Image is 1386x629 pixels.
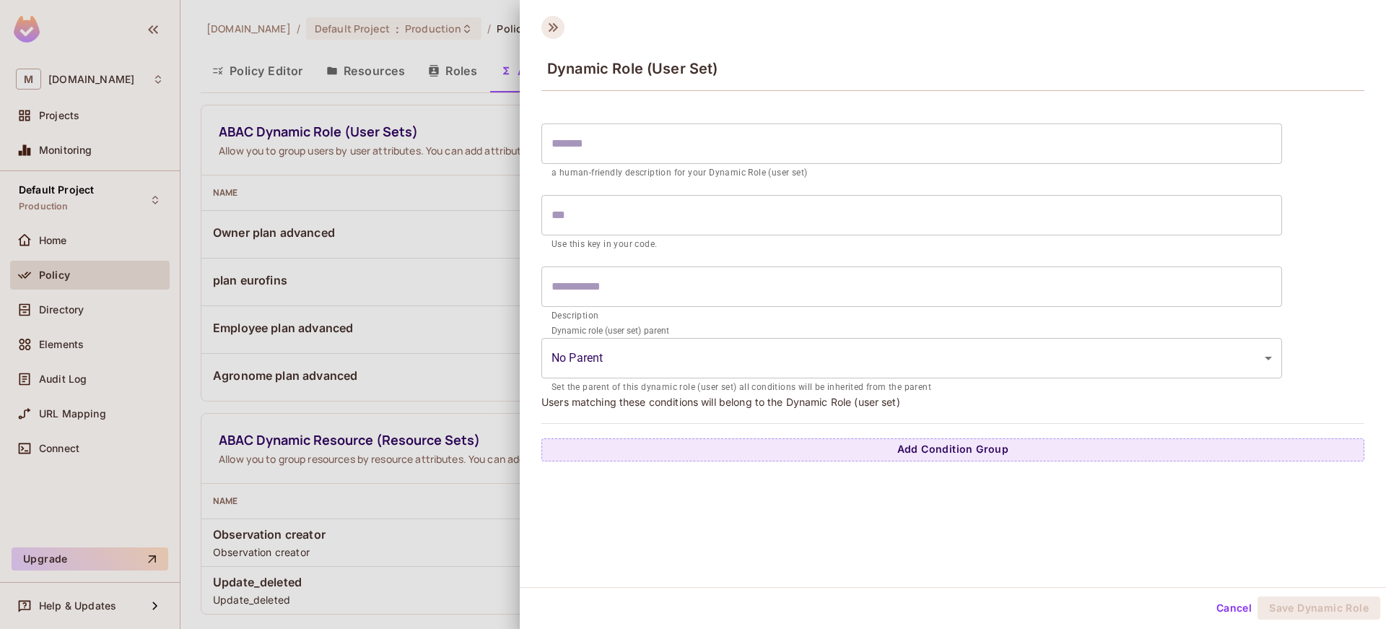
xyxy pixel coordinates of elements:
button: Save Dynamic Role [1258,597,1380,620]
p: Use this key in your code. [552,238,1272,252]
label: Dynamic role (user set) parent [552,324,668,337]
button: Cancel [1211,597,1258,620]
div: Without label [541,338,1282,378]
p: Users matching these conditions will belong to the Dynamic Role (user set) [541,395,1364,409]
button: Add Condition Group [541,438,1364,461]
p: Set the parent of this dynamic role (user set) all conditions will be inherited from the parent [552,381,1272,395]
span: Dynamic Role (User Set) [547,60,718,77]
p: Description [552,309,1272,324]
p: a human-friendly description for your Dynamic Role (user set) [552,166,1272,181]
